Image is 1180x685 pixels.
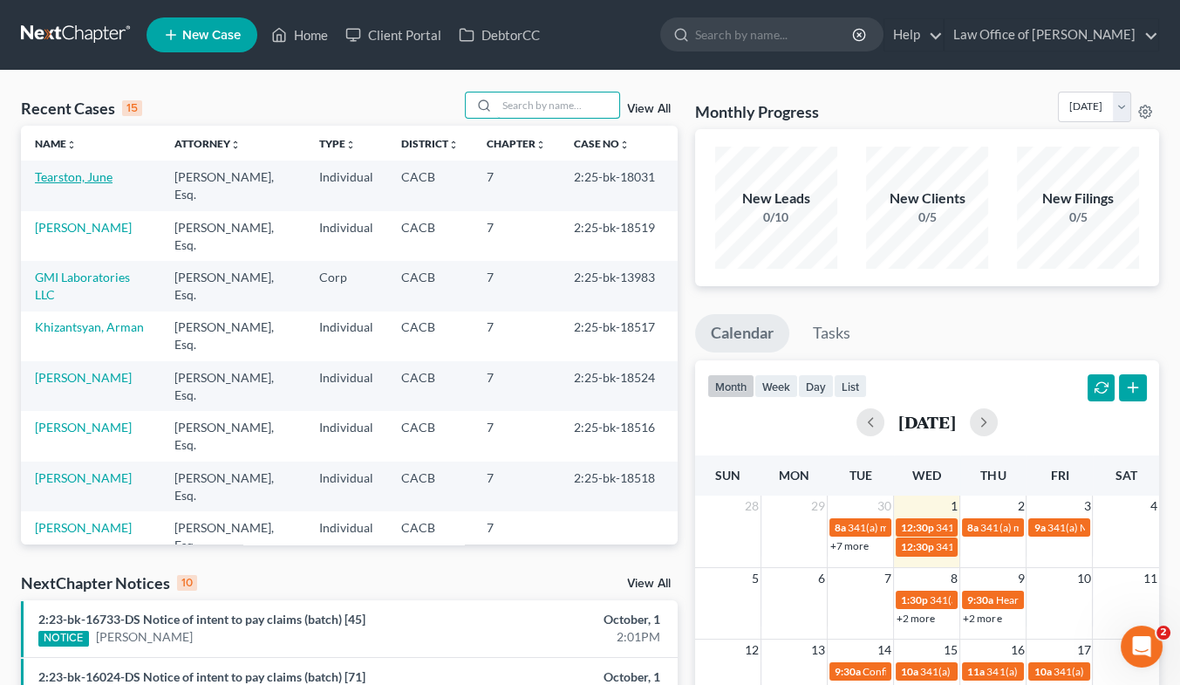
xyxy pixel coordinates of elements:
div: New Clients [866,188,988,209]
span: 1 [949,496,959,517]
span: 341(a) meeting for [PERSON_NAME] [930,593,1098,606]
span: Hearing for [PERSON_NAME] [995,593,1131,606]
span: Sun [715,468,740,483]
td: [PERSON_NAME], Esq. [160,161,305,210]
td: [PERSON_NAME], Esq. [160,511,305,561]
span: 13 [809,640,827,661]
span: 9:30a [835,665,861,678]
td: CACB [387,411,473,461]
span: 9a [1033,521,1045,534]
a: Help [884,19,943,51]
a: Home [263,19,337,51]
span: 341(a) meeting for [980,521,1065,534]
td: CACB [387,161,473,210]
span: 30 [876,496,893,517]
a: [PERSON_NAME] [35,520,132,535]
div: 10 [177,575,197,591]
span: 17 [1074,640,1092,661]
td: 2:25-bk-18518 [560,462,678,511]
td: 7 [473,462,560,511]
span: 11 [1142,568,1159,589]
span: 9:30a [967,593,993,606]
div: 15 [122,100,142,116]
a: Law Office of [PERSON_NAME] [945,19,1158,51]
div: 0/5 [866,209,988,226]
td: [PERSON_NAME], Esq. [160,411,305,461]
td: Individual [305,161,387,210]
div: 0/5 [1017,209,1139,226]
span: Thu [980,468,1006,483]
td: [PERSON_NAME], Esq. [160,361,305,411]
td: CACB [387,312,473,361]
div: NextChapter Notices [21,572,197,593]
span: 341(a) meeting for [PERSON_NAME] [920,665,1088,678]
a: 2:23-bk-16024-DS Notice of intent to pay claims (batch) [71] [38,669,365,684]
td: [PERSON_NAME], Esq. [160,211,305,261]
i: unfold_more [345,140,356,150]
td: CACB [387,462,473,511]
span: 1:30p [901,593,928,606]
button: week [754,374,798,398]
div: New Leads [715,188,837,209]
a: [PERSON_NAME] [96,628,193,646]
td: 2:25-bk-18516 [560,411,678,461]
a: GMI Laboratories LLC [35,270,130,302]
a: Attorneyunfold_more [174,137,241,150]
input: Search by name... [497,92,619,118]
a: Khizantsyan, Arman [35,319,144,334]
span: 2 [1156,626,1170,640]
span: 9 [1015,568,1026,589]
i: unfold_more [66,140,77,150]
div: October, 1 [465,611,660,628]
td: 2:25-bk-18519 [560,211,678,261]
a: Calendar [695,314,789,353]
td: 2:25-bk-18031 [560,161,678,210]
span: 11a [967,665,985,678]
td: 7 [473,312,560,361]
td: CACB [387,361,473,411]
td: Individual [305,462,387,511]
td: Individual [305,511,387,561]
a: +7 more [830,539,869,552]
td: 7 [473,211,560,261]
td: 2:25-bk-18524 [560,361,678,411]
div: 2:01PM [465,628,660,646]
span: 10a [1033,665,1051,678]
span: 29 [809,496,827,517]
td: [PERSON_NAME], Esq. [160,462,305,511]
a: +2 more [963,612,1001,625]
div: 0/10 [715,209,837,226]
span: Confirmation hearing for [PERSON_NAME] [863,665,1061,678]
td: Corp [305,261,387,311]
span: 15 [942,640,959,661]
a: View All [627,578,671,590]
td: 7 [473,361,560,411]
td: [PERSON_NAME], Esq. [160,261,305,311]
h3: Monthly Progress [695,101,819,122]
span: Wed [912,468,941,483]
td: 2:25-bk-18517 [560,312,678,361]
span: 341(a) Meeting for [PERSON_NAME] [936,521,1105,534]
span: Tue [849,468,872,483]
span: 8a [967,521,979,534]
a: Case Nounfold_more [574,137,630,150]
span: 7 [883,568,893,589]
a: Typeunfold_more [319,137,356,150]
td: Individual [305,312,387,361]
button: day [798,374,834,398]
td: CACB [387,511,473,561]
a: [PERSON_NAME] [35,220,132,235]
a: Tasks [797,314,866,353]
a: Nameunfold_more [35,137,77,150]
td: Individual [305,411,387,461]
h2: [DATE] [898,413,956,431]
span: 6 [816,568,827,589]
iframe: Intercom live chat [1121,626,1163,668]
span: Sat [1115,468,1136,483]
div: Recent Cases [21,98,142,119]
span: 8 [949,568,959,589]
input: Search by name... [695,18,855,51]
span: 2 [1015,496,1026,517]
span: 341(a) meeting for [PERSON_NAME] [848,521,1016,534]
span: 4 [1149,496,1159,517]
